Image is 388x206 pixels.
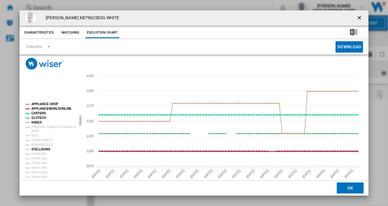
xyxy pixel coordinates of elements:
tspan: KNEES [31,121,42,124]
button: Download in Excel [340,27,367,38]
tspan: 1150 [86,119,94,123]
tspan: 1200 [86,89,94,93]
tspan: [DATE] [329,169,339,179]
tspan: [DATE] [91,169,101,179]
tspan: [DATE] [315,169,325,179]
tspan: [DATE] [203,169,213,179]
tspan: RDO [31,134,38,137]
button: Matching [57,27,84,38]
tspan: GLOTECH [31,116,46,120]
tspan: [DATE] [231,169,241,179]
div: 3 Months [26,44,42,49]
tspan: APPL [31,129,39,133]
tspan: [DATE] [161,169,171,179]
tspan: SPARKWORLD [31,143,53,146]
tspan: Market Min [31,166,47,169]
md-dialog: Product popup [20,10,369,196]
tspan: [DATE] [189,169,199,179]
tspan: CARTERS [31,112,46,115]
tspan: [DATE] [119,169,129,179]
tspan: Values [78,116,82,126]
tspan: 1100 [86,149,94,153]
tspan: Market Max [31,175,48,178]
tspan: APPLIANCEWORLDONLINE [31,107,72,110]
tspan: [DATE] [175,169,185,179]
tspan: 1075 [86,164,94,168]
tspan: [DATE] [273,169,283,179]
tspan: Profile Avg [31,157,47,160]
tspan: [DATE] [259,169,269,179]
tspan: [DATE] [217,169,227,179]
tspan: Market Avg [31,171,47,174]
img: excel-24x24.png [350,28,357,36]
img: kb7962se0.png [24,12,37,24]
tspan: Profile Min [31,152,47,156]
tspan: [DATE] [147,169,157,179]
tspan: STELLISONS [31,148,50,151]
button: Characteristics [23,27,56,38]
tspan: [DATE] [105,169,115,179]
button: Download [336,41,363,53]
button: Evolution chart [85,27,119,38]
tspan: Profile Max [31,161,48,165]
ng-md-icon: getI18NText('BUTTONS.CLOSE_DIALOG') [356,15,364,22]
button: getI18NText('BUTTONS.CLOSE_DIALOG') [354,12,366,24]
tspan: [DATE] [343,169,354,179]
tspan: 1125 [86,134,94,138]
tspan: SONIC DIRECT [31,138,53,142]
tspan: [DATE] [245,169,255,179]
button: OK [337,183,364,194]
tspan: 1175 [86,104,94,108]
tspan: [DATE] [301,169,311,179]
tspan: [DATE] [287,169,297,179]
tspan: [PERSON_NAME] KITCHENS & [31,125,76,129]
h4: [PERSON_NAME] KB7962SE0G WHITE [43,15,120,21]
img: logo_wiser_300x94.png [26,58,64,70]
tspan: 1225 [86,74,94,78]
tspan: [DATE] [133,169,143,179]
tspan: APPLIANCE SHOP [31,102,58,106]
